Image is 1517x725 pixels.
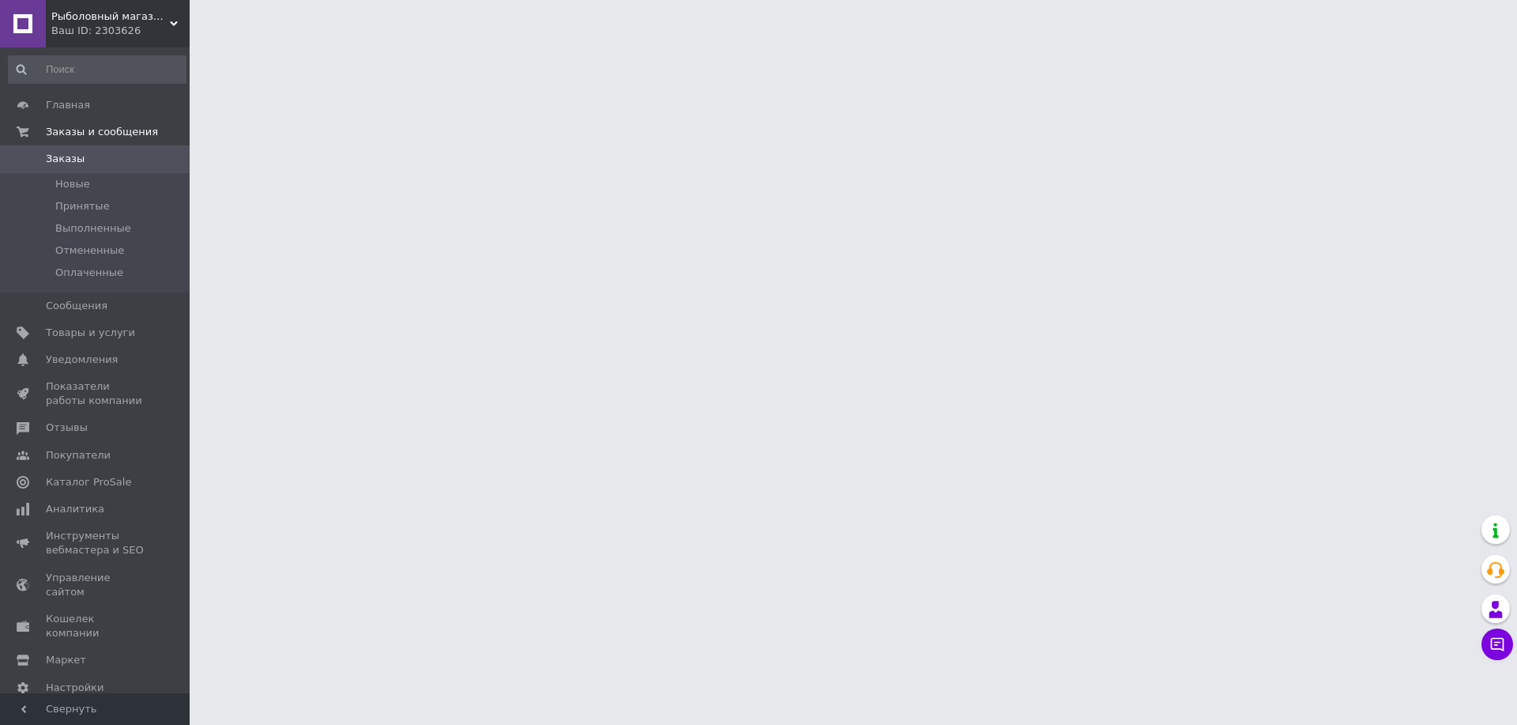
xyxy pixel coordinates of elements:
span: Новые [55,177,90,191]
span: Товары и услуги [46,326,135,340]
span: Отмененные [55,244,124,258]
span: Выполненные [55,221,131,236]
span: Рыболовный магазин - Тамбур [51,9,170,24]
span: Сообщения [46,299,107,313]
input: Поиск [8,55,186,84]
span: Настройки [46,681,104,695]
span: Инструменты вебмастера и SEO [46,529,146,557]
span: Принятые [55,199,110,213]
span: Оплаченные [55,266,123,280]
span: Заказы и сообщения [46,125,158,139]
span: Показатели работы компании [46,379,146,408]
span: Кошелек компании [46,612,146,640]
span: Отзывы [46,421,88,435]
button: Чат с покупателем [1481,629,1513,660]
span: Каталог ProSale [46,475,131,489]
span: Управление сайтом [46,571,146,599]
span: Маркет [46,653,86,667]
span: Заказы [46,152,85,166]
span: Аналитика [46,502,104,516]
span: Уведомления [46,353,118,367]
span: Покупатели [46,448,111,463]
div: Ваш ID: 2303626 [51,24,190,38]
span: Главная [46,98,90,112]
